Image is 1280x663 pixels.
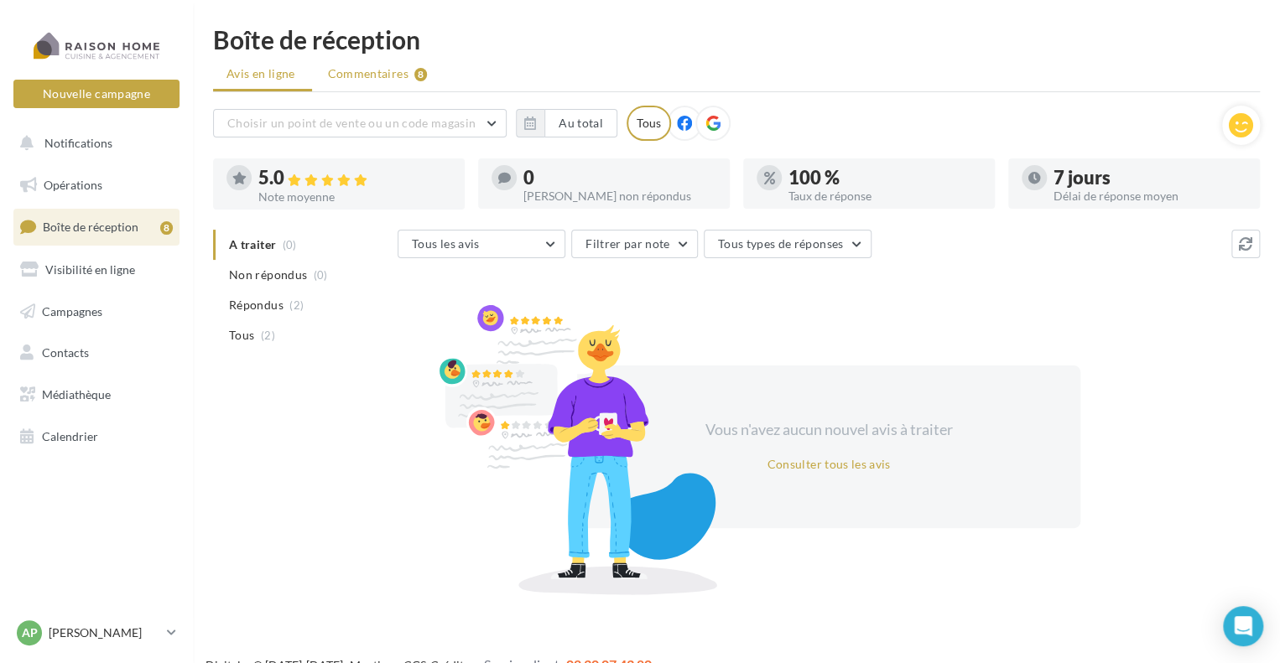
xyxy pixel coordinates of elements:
[258,191,451,203] div: Note moyenne
[10,294,183,329] a: Campagnes
[516,109,617,137] button: Au total
[10,335,183,370] a: Contacts
[10,419,183,454] a: Calendrier
[229,267,307,283] span: Non répondus
[1054,190,1246,202] div: Délai de réponse moyen
[49,624,160,641] p: [PERSON_NAME]
[718,236,844,251] span: Tous types de réponses
[1223,606,1263,646] div: Open Intercom Messenger
[13,617,180,649] a: AP [PERSON_NAME]
[398,230,565,258] button: Tous les avis
[571,230,698,258] button: Filtrer par note
[414,68,427,81] div: 8
[44,136,112,150] span: Notifications
[523,168,716,187] div: 0
[42,303,102,318] span: Campagnes
[627,106,671,141] div: Tous
[544,109,617,137] button: Au total
[523,190,716,202] div: [PERSON_NAME] non répondus
[13,80,180,108] button: Nouvelle campagne
[44,178,102,192] span: Opérations
[412,236,480,251] span: Tous les avis
[213,109,507,137] button: Choisir un point de vente ou un code magasin
[684,419,973,441] div: Vous n'avez aucun nouvel avis à traiter
[788,168,981,187] div: 100 %
[10,168,183,203] a: Opérations
[213,27,1260,52] div: Boîte de réception
[314,268,328,282] span: (0)
[42,345,89,360] span: Contacts
[10,209,183,245] a: Boîte de réception8
[1054,168,1246,187] div: 7 jours
[10,252,183,287] a: Visibilité en ligne
[788,190,981,202] div: Taux de réponse
[229,327,254,344] span: Tous
[42,387,111,401] span: Médiathèque
[261,329,275,342] span: (2)
[43,220,138,234] span: Boîte de réception
[229,297,284,313] span: Répondus
[160,221,173,235] div: 8
[760,454,897,474] button: Consulter tous les avis
[10,126,176,161] button: Notifications
[22,624,38,641] span: AP
[289,298,304,312] span: (2)
[10,377,183,412] a: Médiathèque
[45,262,135,277] span: Visibilité en ligne
[328,65,408,82] span: Commentaires
[704,230,872,258] button: Tous types de réponses
[258,168,451,188] div: 5.0
[42,429,98,443] span: Calendrier
[227,116,476,130] span: Choisir un point de vente ou un code magasin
